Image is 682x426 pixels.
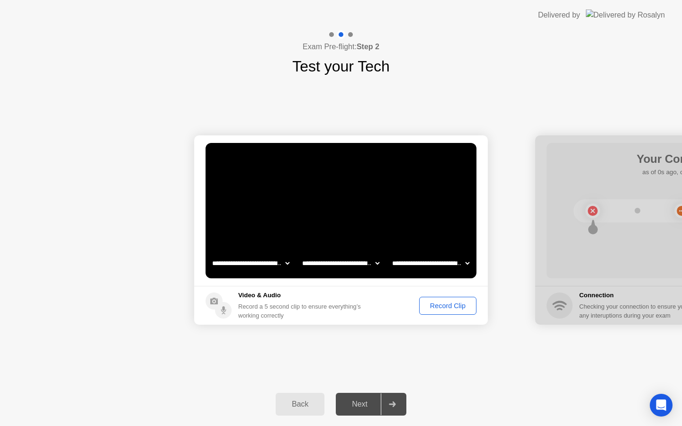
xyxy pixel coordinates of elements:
[238,302,365,320] div: Record a 5 second clip to ensure everything’s working correctly
[650,394,673,417] div: Open Intercom Messenger
[278,400,322,408] div: Back
[210,254,291,273] select: Available cameras
[292,55,390,78] h1: Test your Tech
[357,43,379,51] b: Step 2
[422,302,473,310] div: Record Clip
[238,291,365,300] h5: Video & Audio
[419,297,476,315] button: Record Clip
[390,254,471,273] select: Available microphones
[586,9,665,20] img: Delivered by Rosalyn
[276,393,324,416] button: Back
[336,393,406,416] button: Next
[300,254,381,273] select: Available speakers
[538,9,580,21] div: Delivered by
[303,41,379,53] h4: Exam Pre-flight:
[339,400,381,408] div: Next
